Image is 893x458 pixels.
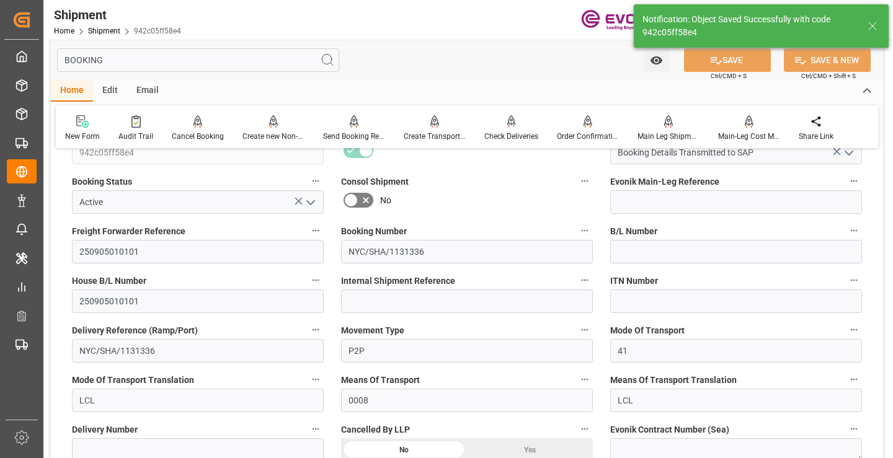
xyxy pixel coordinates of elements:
[341,175,409,188] span: Consol Shipment
[308,173,324,189] button: Booking Status
[846,322,862,338] button: Mode Of Transport
[308,322,324,338] button: Delivery Reference (Ramp/Port)
[799,131,833,142] div: Share Link
[711,71,747,81] span: Ctrl/CMD + S
[93,81,127,102] div: Edit
[88,27,120,35] a: Shipment
[57,48,339,72] input: Search Fields
[718,131,780,142] div: Main-Leg Cost Message
[610,324,685,337] span: Mode Of Transport
[846,371,862,387] button: Means Of Transport Translation
[577,322,593,338] button: Movement Type
[308,272,324,288] button: House B/L Number
[610,423,729,436] span: Evonik Contract Number (Sea)
[54,27,74,35] a: Home
[610,374,737,387] span: Means Of Transport Translation
[684,48,771,72] button: SAVE
[577,222,593,239] button: Booking Number
[642,13,856,39] div: Notification: Object Saved Successfully with code 942c05ff58e4
[644,48,669,72] button: open menu
[72,374,194,387] span: Mode Of Transport Translation
[51,81,93,102] div: Home
[484,131,538,142] div: Check Deliveries
[577,421,593,437] button: Cancelled By LLP
[846,222,862,239] button: B/L Number
[242,131,304,142] div: Create new Non-Conformance
[784,48,871,72] button: SAVE & NEW
[172,131,224,142] div: Cancel Booking
[72,423,138,436] span: Delivery Number
[610,225,657,238] span: B/L Number
[341,374,420,387] span: Means Of Transport
[341,275,455,288] span: Internal Shipment Reference
[323,131,385,142] div: Send Booking Request To ABS
[341,324,404,337] span: Movement Type
[341,423,410,436] span: Cancelled By LLP
[404,131,466,142] div: Create Transport Unit
[846,272,862,288] button: ITN Number
[308,371,324,387] button: Mode Of Transport Translation
[839,143,858,162] button: open menu
[54,6,181,24] div: Shipment
[308,222,324,239] button: Freight Forwarder Reference
[577,173,593,189] button: Consol Shipment
[127,81,168,102] div: Email
[846,173,862,189] button: Evonik Main-Leg Reference
[801,71,856,81] span: Ctrl/CMD + Shift + S
[638,131,700,142] div: Main Leg Shipment
[301,193,319,212] button: open menu
[72,324,198,337] span: Delivery Reference (Ramp/Port)
[557,131,619,142] div: Order Confirmation
[846,421,862,437] button: Evonik Contract Number (Sea)
[72,275,146,288] span: House B/L Number
[610,275,658,288] span: ITN Number
[118,131,153,142] div: Audit Trail
[380,194,391,207] span: No
[72,175,132,188] span: Booking Status
[610,175,719,188] span: Evonik Main-Leg Reference
[65,131,100,142] div: New Form
[577,371,593,387] button: Means Of Transport
[341,225,407,238] span: Booking Number
[72,225,185,238] span: Freight Forwarder Reference
[581,9,662,31] img: Evonik-brand-mark-Deep-Purple-RGB.jpeg_1700498283.jpeg
[577,272,593,288] button: Internal Shipment Reference
[308,421,324,437] button: Delivery Number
